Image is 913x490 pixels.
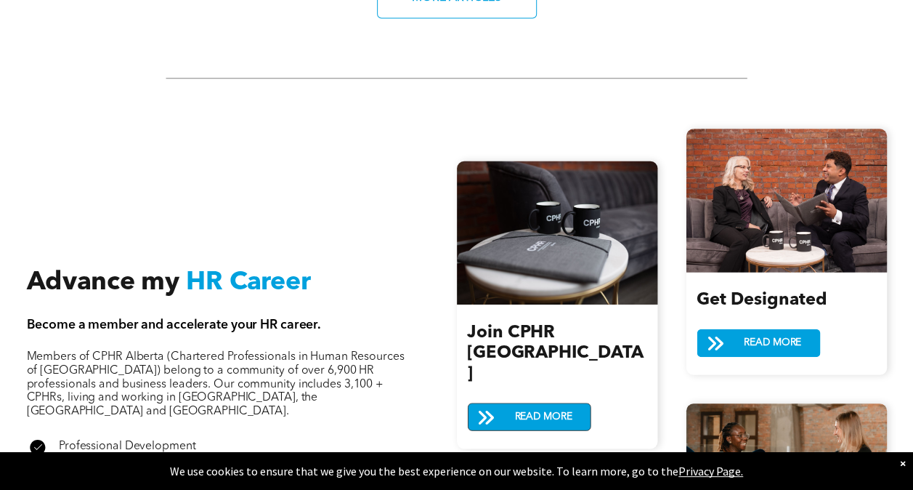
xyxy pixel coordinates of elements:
[739,330,806,357] span: READ MORE
[900,456,906,470] div: Dismiss notification
[510,403,577,430] span: READ MORE
[27,318,321,331] span: Become a member and accelerate your HR career.
[467,403,591,430] a: READ MORE
[678,464,743,478] a: Privacy Page.
[697,329,820,357] a: READ MORE
[27,270,179,296] span: Advance my
[59,441,195,453] span: Professional Development
[27,351,405,417] span: Members of CPHR Alberta (Chartered Professionals in Human Resources of [GEOGRAPHIC_DATA]) belong ...
[467,324,644,383] span: Join CPHR [GEOGRAPHIC_DATA]
[697,292,827,309] span: Get Designated
[186,270,311,296] span: HR Career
